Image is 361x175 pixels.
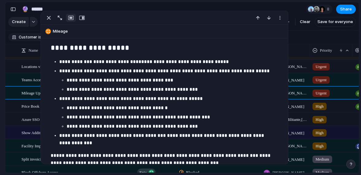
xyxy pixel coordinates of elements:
span: Clear [300,19,310,25]
div: 🔮 [22,5,29,13]
span: is [38,34,41,40]
span: Customer [19,34,37,40]
button: Clear [297,17,313,27]
button: 🔮 [20,4,30,14]
span: Urgent [316,77,327,83]
span: [PERSON_NAME] [273,77,304,83]
span: Split invoicing Phase 2 [21,155,58,162]
span: [PERSON_NAME] [273,157,304,163]
span: [PERSON_NAME] [273,104,304,110]
span: Medium [316,156,329,162]
span: Priority [320,47,332,54]
span: [PERSON_NAME] , [PERSON_NAME] [278,64,307,70]
button: Share [336,5,356,14]
span: Locations v2 [21,63,42,70]
button: is [37,34,43,41]
span: [PERSON_NAME] [273,130,304,136]
span: Urgent [316,64,327,70]
span: Share [340,6,352,12]
button: Save for everyone [315,17,356,27]
span: [PERSON_NAME] , [PERSON_NAME] [278,90,307,96]
button: Mileage [44,26,285,36]
span: Save for everyone [317,19,353,25]
span: High [316,143,324,149]
span: 8 [327,6,331,12]
span: Urgent [316,90,327,96]
span: High [316,130,324,136]
span: Create [12,19,26,25]
button: Create [8,17,29,27]
span: [PERSON_NAME] , [PERSON_NAME] [278,143,307,149]
span: Cris Militante , [PERSON_NAME] [278,117,307,123]
span: High [316,103,324,109]
span: Name [29,47,38,54]
span: Mileage [53,28,285,34]
span: High [316,117,324,123]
